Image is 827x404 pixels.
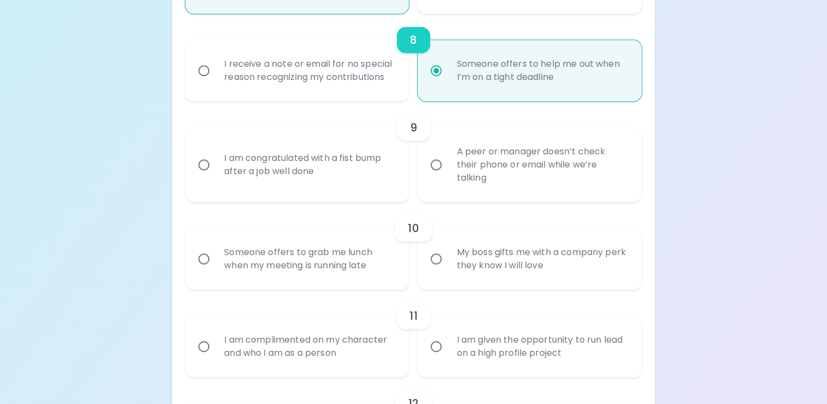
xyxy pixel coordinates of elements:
[185,202,642,290] div: choice-group-check
[448,44,635,97] div: Someone offers to help me out when I’m on a tight deadline
[408,220,419,237] h6: 10
[410,31,417,49] h6: 8
[185,101,642,202] div: choice-group-check
[410,119,417,136] h6: 9
[215,44,403,97] div: I receive a note or email for no special reason recognizing my contributions
[185,14,642,101] div: choice-group-check
[448,132,635,198] div: A peer or manager doesn’t check their phone or email while we’re talking
[448,233,635,285] div: My boss gifts me with a company perk they know I will love
[215,233,403,285] div: Someone offers to grab me lunch when my meeting is running late
[215,320,403,373] div: I am complimented on my character and who I am as a person
[448,320,635,373] div: I am given the opportunity to run lead on a high profile project
[185,290,642,377] div: choice-group-check
[409,307,417,325] h6: 11
[215,138,403,191] div: I am congratulated with a fist bump after a job well done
